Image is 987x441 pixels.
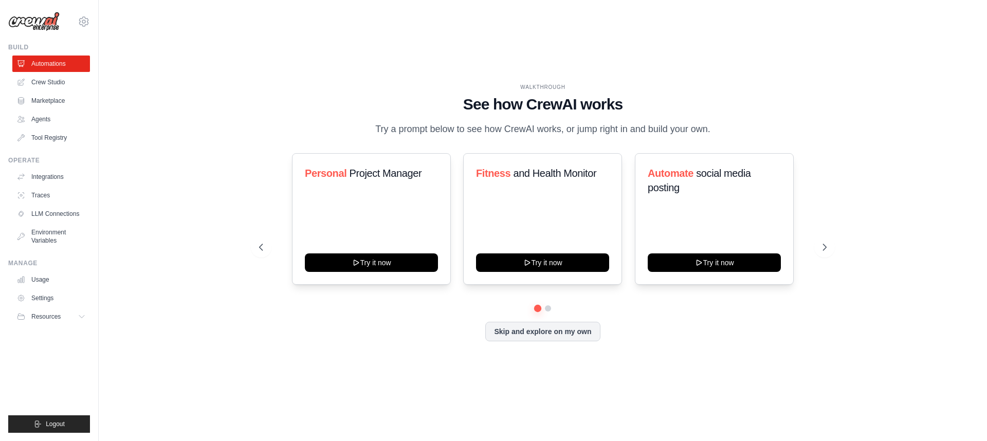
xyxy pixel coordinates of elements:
p: Try a prompt below to see how CrewAI works, or jump right in and build your own. [370,122,716,137]
a: Agents [12,111,90,127]
div: Operate [8,156,90,164]
button: Resources [12,308,90,325]
h1: See how CrewAI works [259,95,827,114]
div: Manage [8,259,90,267]
a: Crew Studio [12,74,90,90]
span: Logout [46,420,65,428]
a: Tool Registry [12,130,90,146]
span: and Health Monitor [514,168,597,179]
a: Integrations [12,169,90,185]
a: Automations [12,56,90,72]
button: Try it now [476,253,609,272]
a: Usage [12,271,90,288]
button: Skip and explore on my own [485,322,600,341]
button: Logout [8,415,90,433]
span: Automate [648,168,693,179]
span: Fitness [476,168,510,179]
img: Logo [8,12,60,31]
a: Marketplace [12,93,90,109]
div: Build [8,43,90,51]
div: WALKTHROUGH [259,83,827,91]
span: Project Manager [349,168,422,179]
a: Environment Variables [12,224,90,249]
button: Try it now [648,253,781,272]
a: Traces [12,187,90,204]
span: social media posting [648,168,751,193]
span: Personal [305,168,346,179]
a: LLM Connections [12,206,90,222]
span: Resources [31,313,61,321]
a: Settings [12,290,90,306]
button: Try it now [305,253,438,272]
